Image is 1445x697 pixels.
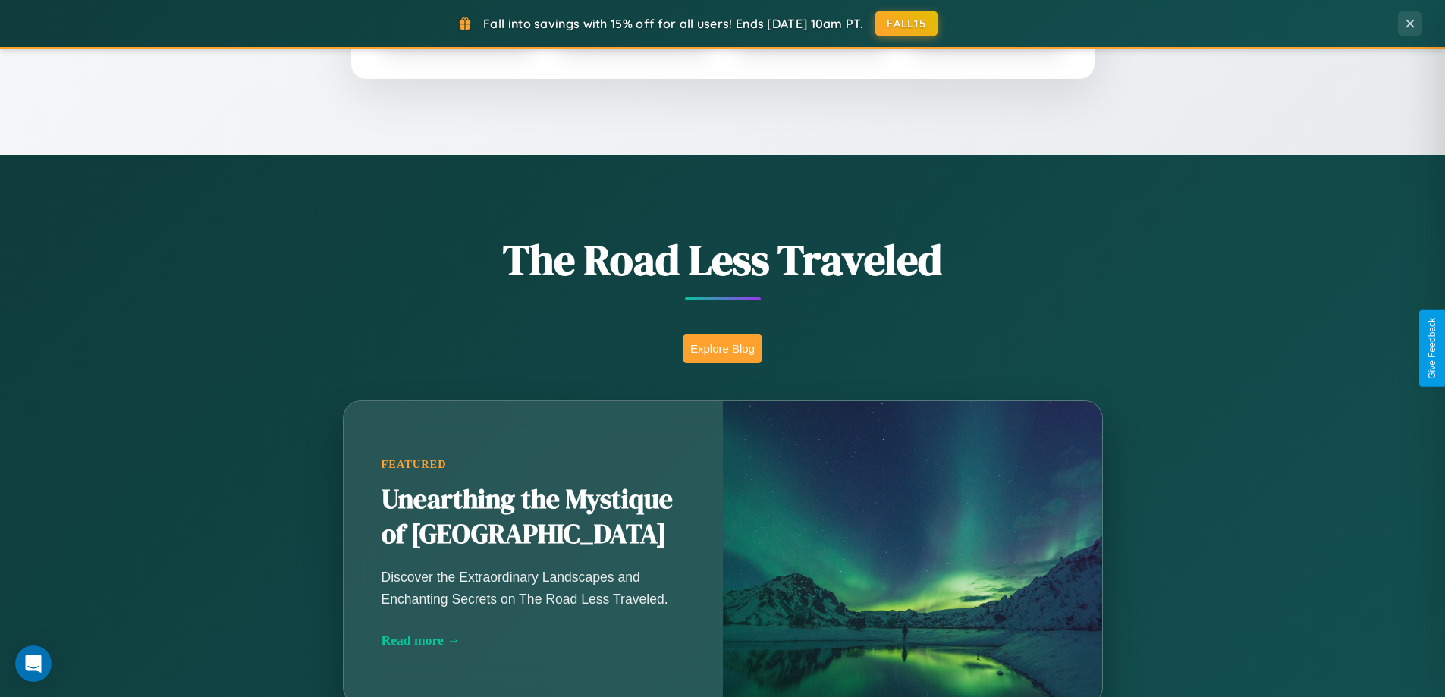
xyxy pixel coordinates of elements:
span: Fall into savings with 15% off for all users! Ends [DATE] 10am PT. [483,16,863,31]
div: Give Feedback [1427,318,1437,379]
h1: The Road Less Traveled [268,231,1178,289]
div: Read more → [382,633,685,648]
button: FALL15 [875,11,938,36]
button: Explore Blog [683,334,762,363]
div: Open Intercom Messenger [15,645,52,682]
h2: Unearthing the Mystique of [GEOGRAPHIC_DATA] [382,482,685,552]
p: Discover the Extraordinary Landscapes and Enchanting Secrets on The Road Less Traveled. [382,567,685,609]
div: Featured [382,458,685,471]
